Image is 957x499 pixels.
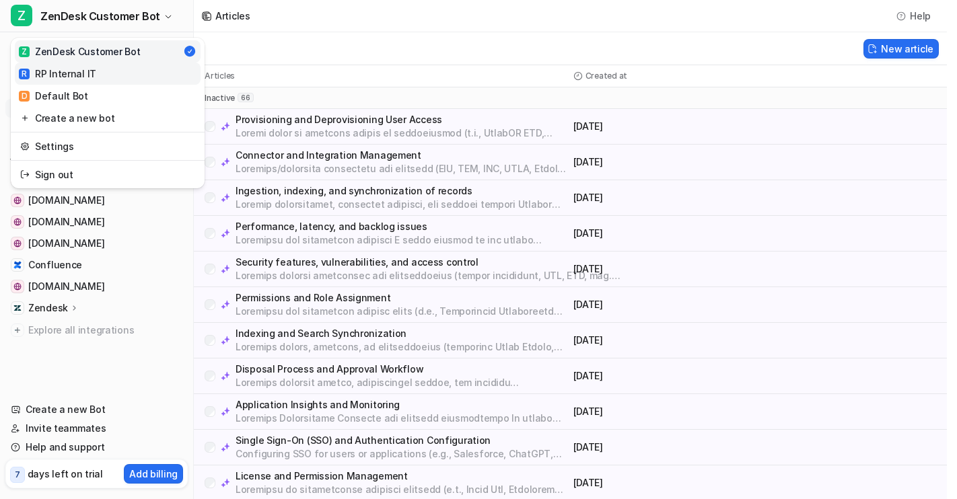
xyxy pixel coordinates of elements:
span: Z [11,5,32,26]
a: Settings [15,135,201,157]
a: Sign out [15,163,201,186]
span: D [19,91,30,102]
span: ZenDesk Customer Bot [40,7,160,26]
img: reset [20,167,30,182]
a: Create a new bot [15,107,201,129]
span: R [19,69,30,79]
div: ZZenDesk Customer Bot [11,38,205,188]
div: RP Internal IT [19,67,96,81]
div: Default Bot [19,89,88,103]
img: reset [20,139,30,153]
img: reset [20,111,30,125]
span: Z [19,46,30,57]
div: ZenDesk Customer Bot [19,44,140,59]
